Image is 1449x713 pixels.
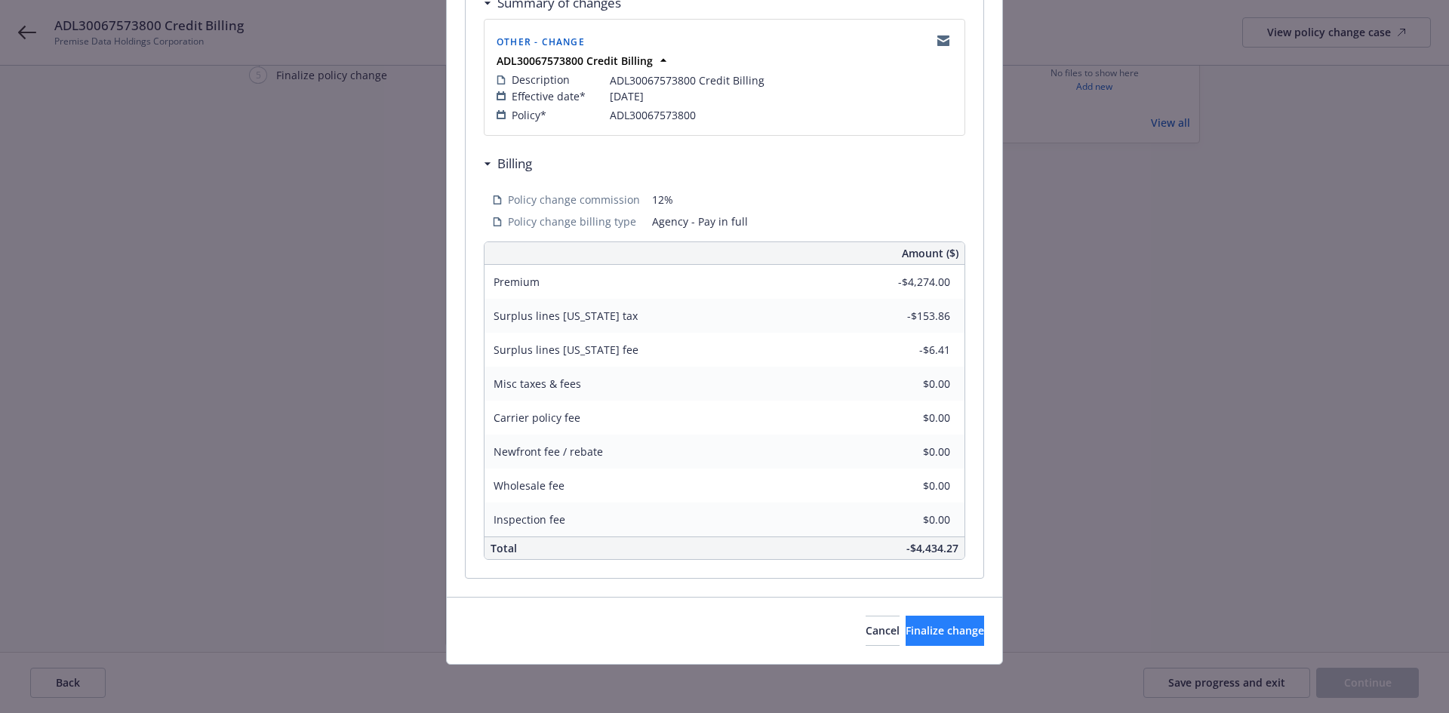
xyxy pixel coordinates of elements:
span: Finalize change [906,623,984,638]
span: Carrier policy fee [494,410,580,425]
input: 0.00 [861,509,959,531]
span: Total [491,541,517,555]
div: Billing [484,154,532,174]
span: Description [512,72,570,88]
span: Premium [494,275,540,289]
span: Policy change billing type [508,214,636,229]
span: Amount ($) [902,245,958,261]
span: Other - Change [497,35,585,48]
input: 0.00 [861,305,959,327]
input: 0.00 [861,271,959,293]
span: Effective date* [512,88,586,104]
span: Surplus lines [US_STATE] tax [494,309,638,323]
input: 0.00 [861,339,959,361]
input: 0.00 [861,475,959,497]
h3: Billing [497,154,532,174]
span: Misc taxes & fees [494,376,581,391]
span: [DATE] [610,88,644,104]
span: Wholesale fee [494,478,565,493]
span: Inspection fee [494,512,565,527]
span: 12% [652,192,956,207]
span: Newfront fee / rebate [494,444,603,459]
button: Finalize change [906,616,984,646]
a: copyLogging [934,32,952,50]
span: Surplus lines [US_STATE] fee [494,343,638,357]
span: ADL30067573800 [610,107,696,123]
strong: ADL30067573800 Credit Billing [497,54,653,68]
input: 0.00 [861,407,959,429]
input: 0.00 [861,373,959,395]
span: Cancel [866,623,900,638]
span: -$4,434.27 [906,541,958,555]
input: 0.00 [861,441,959,463]
span: Agency - Pay in full [652,214,956,229]
span: ADL30067573800 Credit Billing [610,72,764,88]
button: Cancel [866,616,900,646]
span: Policy change commission [508,192,640,207]
span: Policy* [512,107,546,123]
